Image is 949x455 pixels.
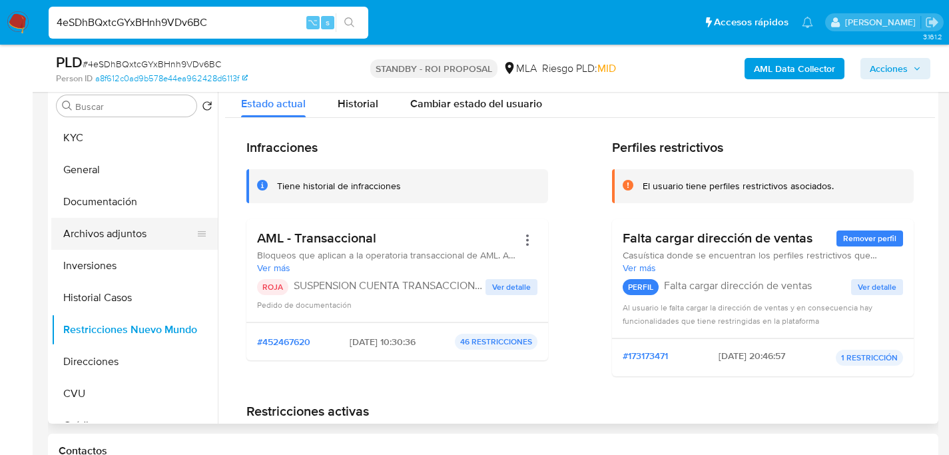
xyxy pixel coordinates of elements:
span: s [326,16,330,29]
button: CVU [51,378,218,410]
span: MID [597,61,616,76]
input: Buscar [75,101,191,113]
a: Notificaciones [802,17,813,28]
button: Buscar [62,101,73,111]
b: Person ID [56,73,93,85]
button: Volver al orden por defecto [202,101,212,115]
p: STANDBY - ROI PROPOSAL [370,59,497,78]
button: Historial Casos [51,282,218,314]
div: MLA [503,61,537,76]
button: Inversiones [51,250,218,282]
span: Riesgo PLD: [542,61,616,76]
span: Acciones [870,58,908,79]
span: # 4eSDhBQxtcGYxBHnh9VDv6BC [83,57,221,71]
button: General [51,154,218,186]
input: Buscar usuario o caso... [49,14,368,31]
b: PLD [56,51,83,73]
button: Restricciones Nuevo Mundo [51,314,218,346]
button: AML Data Collector [745,58,844,79]
button: Archivos adjuntos [51,218,207,250]
button: KYC [51,122,218,154]
a: Salir [925,15,939,29]
button: search-icon [336,13,363,32]
button: Direcciones [51,346,218,378]
a: a8f612c0ad9b578e44ea962428d6113f [95,73,248,85]
button: Documentación [51,186,218,218]
b: AML Data Collector [754,58,835,79]
button: Acciones [860,58,930,79]
span: 3.161.2 [923,31,942,42]
span: ⌥ [308,16,318,29]
span: Accesos rápidos [714,15,789,29]
p: facundo.marin@mercadolibre.com [845,16,920,29]
button: Créditos [51,410,218,442]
